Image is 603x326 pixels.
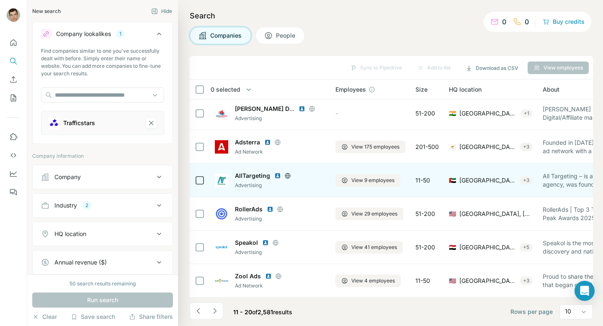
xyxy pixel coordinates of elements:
button: View 175 employees [335,141,405,153]
div: Company lookalikes [56,30,111,38]
span: View 41 employees [351,244,397,251]
div: + 5 [520,244,533,251]
button: Company [33,167,173,187]
span: 11-50 [415,277,430,285]
button: HQ location [33,224,173,244]
div: Industry [54,201,77,210]
div: + 1 [521,110,533,117]
span: 🇦🇪 [449,176,456,185]
p: 0 [525,17,529,27]
span: 51-200 [415,210,435,218]
div: Ad Network [235,148,325,156]
span: - [335,110,338,117]
span: 2,581 [258,308,273,316]
span: Adsterra [235,138,260,146]
img: Logo of RollerAds [215,207,228,221]
p: 0 [502,17,506,27]
img: LinkedIn logo [274,172,281,179]
img: LinkedIn logo [267,206,273,213]
div: HQ location [54,230,86,238]
span: RollerAds [235,205,263,213]
div: 1 [116,30,125,38]
img: Logo of Speakol [215,241,228,254]
img: Logo of Zool Ads [215,274,228,287]
span: 0 selected [211,85,240,94]
span: View 9 employees [351,177,394,184]
button: View 4 employees [335,275,401,287]
div: Ad Network [235,282,325,290]
button: View 41 employees [335,241,403,254]
div: Trafficstars [63,119,95,127]
div: + 3 [520,277,533,285]
button: Search [7,54,20,69]
button: Clear [32,313,57,321]
span: Employees [335,85,366,94]
span: 🇺🇸 [449,210,456,218]
button: Industry2 [33,195,173,216]
span: [GEOGRAPHIC_DATA], [US_STATE] [459,210,533,218]
span: Zool Ads [235,272,261,280]
span: results [233,308,292,316]
span: [GEOGRAPHIC_DATA], [GEOGRAPHIC_DATA] [459,109,517,118]
span: 201-500 [415,143,439,151]
span: View 29 employees [351,210,397,218]
span: Size [415,85,428,94]
span: of [252,308,258,316]
img: Logo of AllTargeting [215,174,228,187]
div: New search [32,8,61,15]
div: Advertising [235,182,325,189]
button: Annual revenue ($) [33,252,173,272]
span: 🇨🇾 [449,143,456,151]
div: + 3 [520,177,533,184]
button: Enrich CSV [7,72,20,87]
span: [GEOGRAPHIC_DATA], [US_STATE] [459,277,516,285]
span: Speakol [235,239,258,247]
button: My lists [7,90,20,105]
div: 50 search results remaining [70,280,136,287]
button: View 29 employees [335,208,403,220]
span: [GEOGRAPHIC_DATA], [GEOGRAPHIC_DATA] [459,176,516,185]
span: 51-200 [415,109,435,118]
div: Annual revenue ($) [54,258,107,267]
img: Logo of Adsterra [215,140,228,154]
button: Share filters [129,313,173,321]
span: 🇺🇸 [449,277,456,285]
span: View 4 employees [351,277,395,285]
div: Advertising [235,249,325,256]
button: Navigate to next page [206,303,223,319]
div: + 3 [520,143,533,151]
button: Quick start [7,35,20,50]
img: LinkedIn logo [262,239,269,246]
span: 51-200 [415,243,435,252]
span: [PERSON_NAME] Digitech - Digital/Affiliate Marketing Agency [235,105,412,112]
button: Buy credits [543,16,585,28]
button: Company lookalikes1 [33,24,173,47]
img: Avatar [7,8,20,22]
button: Download as CSV [460,62,524,74]
span: Rows per page [510,308,553,316]
span: People [276,31,296,40]
button: View 9 employees [335,174,400,187]
button: Dashboard [7,166,20,181]
button: Trafficstars-remove-button [145,117,157,129]
span: Companies [210,31,242,40]
span: About [543,85,559,94]
div: Advertising [235,215,325,223]
img: Trafficstars-logo [48,117,60,129]
img: LinkedIn logo [265,273,272,280]
button: Navigate to previous page [190,303,206,319]
h4: Search [190,10,593,22]
span: 11 - 20 [233,308,252,316]
button: Hide [145,5,178,18]
div: Company [54,173,81,181]
button: Use Surfe on LinkedIn [7,129,20,144]
button: Save search [71,313,115,321]
span: 11-50 [415,176,430,185]
div: Open Intercom Messenger [575,281,595,301]
div: Find companies similar to one you've successfully dealt with before. Simply enter their name or w... [41,47,164,77]
p: 10 [565,307,571,316]
div: Advertising [235,115,325,122]
p: Company information [32,152,173,160]
span: AllTargeting [235,172,270,180]
img: Logo of Shakya Digitech - Digital/Affiliate Marketing Agency [215,107,228,120]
